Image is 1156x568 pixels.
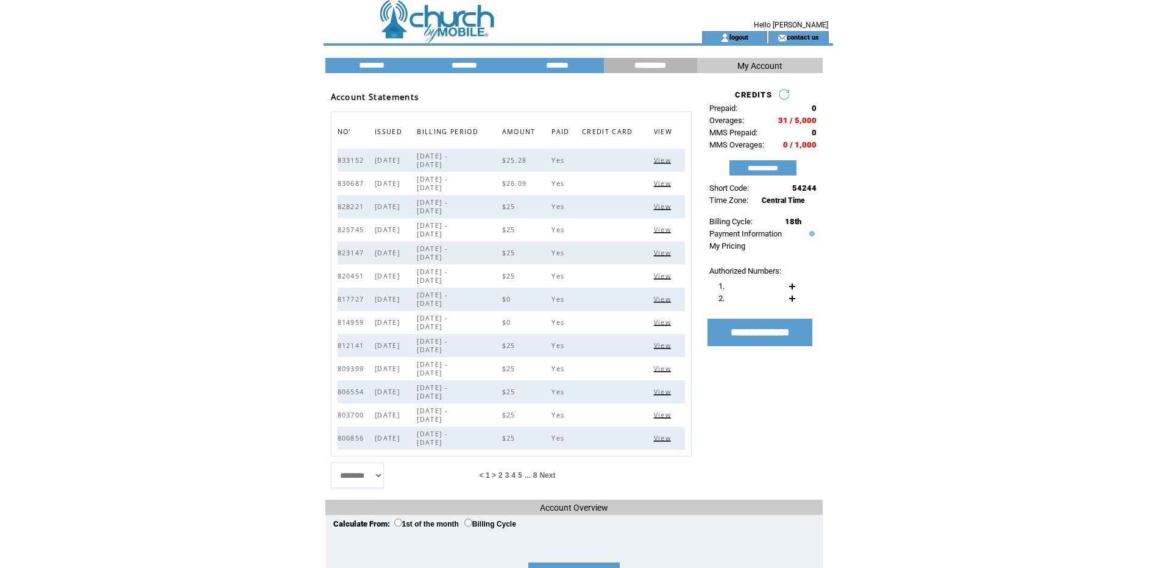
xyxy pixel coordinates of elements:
[792,183,817,193] span: 54244
[331,91,419,102] span: Account Statements
[551,225,567,234] span: Yes
[654,202,674,211] span: Click to view this bill
[709,196,748,205] span: Time Zone:
[338,434,367,442] span: 800856
[375,124,405,142] span: ISSUED
[480,471,496,480] span: < 1 >
[654,388,674,395] a: View
[654,225,674,234] span: Click to view this bill
[654,364,674,373] span: Click to view this bill
[375,318,403,327] span: [DATE]
[502,318,514,327] span: $0
[533,471,537,480] span: 8
[654,272,674,279] a: View
[338,388,367,396] span: 806554
[654,434,674,441] a: View
[783,140,817,149] span: 0 / 1,000
[417,291,447,308] span: [DATE] - [DATE]
[551,434,567,442] span: Yes
[551,364,567,373] span: Yes
[502,341,519,350] span: $25
[737,61,782,71] span: My Account
[551,156,567,165] span: Yes
[709,266,781,275] span: Authorized Numbers:
[338,295,367,304] span: 817727
[338,179,367,188] span: 830687
[511,471,516,480] a: 4
[709,140,764,149] span: MMS Overages:
[394,519,402,527] input: 1st of the month
[505,471,509,480] span: 3
[778,116,817,125] span: 31 / 5,000
[539,471,555,480] span: Next
[375,364,403,373] span: [DATE]
[417,430,447,447] span: [DATE] - [DATE]
[502,388,519,396] span: $25
[502,124,539,142] span: AMOUNT
[551,127,572,135] a: PAID
[654,249,674,257] span: Click to view this bill
[654,318,674,325] a: View
[654,295,674,302] a: View
[375,295,403,304] span: [DATE]
[338,127,354,135] a: NO'
[720,33,729,43] img: account_icon.gif
[654,411,674,419] span: Click to view this bill
[709,241,745,250] a: My Pricing
[502,434,519,442] span: $25
[417,221,447,238] span: [DATE] - [DATE]
[417,268,447,285] span: [DATE] - [DATE]
[754,21,828,29] span: Hello [PERSON_NAME]
[654,272,674,280] span: Click to view this bill
[502,179,530,188] span: $26.09
[375,341,403,350] span: [DATE]
[394,520,459,528] label: 1st of the month
[417,314,447,331] span: [DATE] - [DATE]
[709,128,757,137] span: MMS Prepaid:
[709,116,744,125] span: Overages:
[787,33,819,41] a: contact us
[502,202,519,211] span: $25
[375,179,403,188] span: [DATE]
[551,249,567,257] span: Yes
[654,295,674,304] span: Click to view this bill
[654,156,674,165] span: Click to view this bill
[375,388,403,396] span: [DATE]
[417,175,447,192] span: [DATE] - [DATE]
[375,272,403,280] span: [DATE]
[806,231,815,236] img: help.gif
[778,33,787,43] img: contact_us_icon.gif
[654,179,674,188] span: Click to view this bill
[709,104,737,113] span: Prepaid:
[762,196,805,205] span: Central Time
[417,127,481,135] a: BILLING PERIOD
[338,225,367,234] span: 825745
[551,272,567,280] span: Yes
[654,249,674,256] a: View
[551,179,567,188] span: Yes
[375,411,403,419] span: [DATE]
[502,156,530,165] span: $25.28
[502,249,519,257] span: $25
[582,124,636,142] span: CREDIT CARD
[338,202,367,211] span: 828221
[551,295,567,304] span: Yes
[654,202,674,210] a: View
[551,124,572,142] span: PAID
[417,198,447,215] span: [DATE] - [DATE]
[502,272,519,280] span: $25
[464,519,472,527] input: Billing Cycle
[654,341,674,350] span: Click to view this bill
[502,225,519,234] span: $25
[654,411,674,418] a: View
[498,471,503,480] span: 2
[551,202,567,211] span: Yes
[464,520,516,528] label: Billing Cycle
[338,249,367,257] span: 823147
[417,337,447,354] span: [DATE] - [DATE]
[518,471,522,480] a: 5
[375,434,403,442] span: [DATE]
[812,128,817,137] span: 0
[654,156,674,163] a: View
